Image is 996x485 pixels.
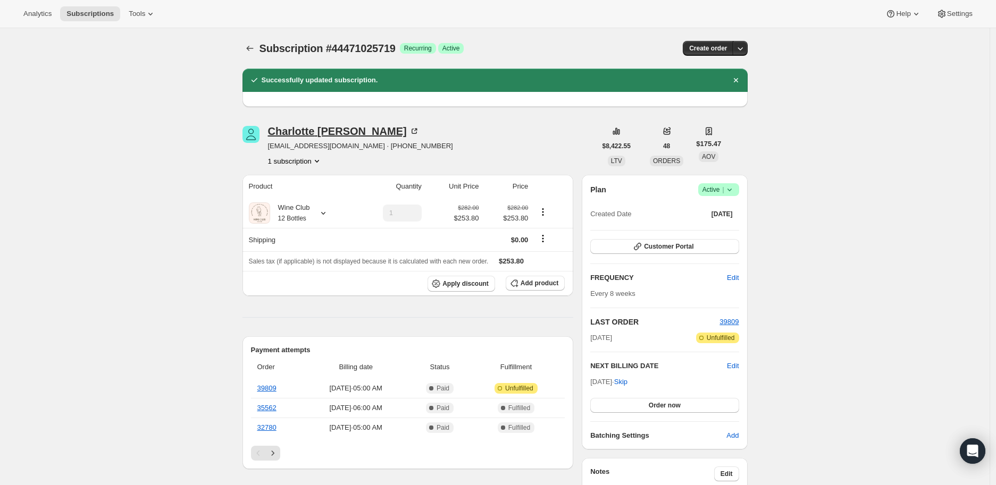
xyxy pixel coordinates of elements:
[122,6,162,21] button: Tools
[720,427,745,444] button: Add
[442,279,489,288] span: Apply discount
[23,10,52,18] span: Analytics
[722,185,724,194] span: |
[242,41,257,56] button: Subscriptions
[590,290,635,297] span: Every 8 weeks
[257,423,277,431] a: 32780
[454,213,479,224] span: $253.80
[590,184,606,195] h2: Plan
[251,345,565,355] h2: Payment attempts
[306,422,406,433] span: [DATE] · 05:00 AM
[17,6,58,21] button: Analytics
[265,446,280,461] button: Next
[425,175,482,198] th: Unit Price
[590,466,714,481] h3: Notes
[66,10,114,18] span: Subscriptions
[663,142,670,150] span: 48
[412,362,467,372] span: Status
[521,279,558,287] span: Add product
[696,139,721,149] span: $175.47
[511,236,529,244] span: $0.00
[707,334,735,342] span: Unfulfilled
[442,44,460,53] span: Active
[702,153,715,160] span: AOV
[251,446,565,461] nav: Pagination
[458,205,479,211] small: $282.00
[590,273,727,283] h2: FREQUENCY
[590,430,726,441] h6: Batching Settings
[727,273,739,283] span: Edit
[590,209,631,219] span: Created Date
[306,403,406,413] span: [DATE] · 06:00 AM
[506,276,565,291] button: Add product
[644,242,693,251] span: Customer Portal
[482,175,531,198] th: Price
[879,6,927,21] button: Help
[534,233,551,244] button: Shipping actions
[437,384,449,393] span: Paid
[437,404,449,412] span: Paid
[268,156,322,166] button: Product actions
[257,384,277,392] a: 39809
[354,175,425,198] th: Quantity
[242,228,354,251] th: Shipping
[729,73,743,88] button: Dismiss notification
[614,377,627,387] span: Skip
[930,6,979,21] button: Settings
[306,383,406,394] span: [DATE] · 05:00 AM
[278,215,306,222] small: 12 Bottles
[590,361,727,371] h2: NEXT BILLING DATE
[499,257,524,265] span: $253.80
[657,139,676,154] button: 48
[719,317,739,327] button: 39809
[534,206,551,218] button: Product actions
[270,202,310,224] div: Wine Club
[474,362,559,372] span: Fulfillment
[649,401,681,410] span: Order now
[714,466,739,481] button: Edit
[602,142,631,150] span: $8,422.55
[590,239,739,254] button: Customer Portal
[260,42,396,54] span: Subscription #44471025719
[60,6,120,21] button: Subscriptions
[960,438,985,464] div: Open Intercom Messenger
[721,470,733,478] span: Edit
[683,41,733,56] button: Create order
[596,139,637,154] button: $8,422.55
[249,202,270,224] img: product img
[719,318,739,326] a: 39809
[726,430,739,441] span: Add
[702,184,735,195] span: Active
[428,276,495,292] button: Apply discount
[508,404,530,412] span: Fulfilled
[611,157,622,165] span: LTV
[505,384,533,393] span: Unfulfilled
[590,378,627,386] span: [DATE] ·
[653,157,680,165] span: ORDERS
[257,404,277,412] a: 35562
[242,126,260,143] span: Charlotte Walker
[268,126,420,137] div: Charlotte [PERSON_NAME]
[251,355,303,379] th: Order
[437,423,449,432] span: Paid
[306,362,406,372] span: Billing date
[507,205,528,211] small: $282.00
[721,269,745,286] button: Edit
[508,423,530,432] span: Fulfilled
[249,258,489,265] span: Sales tax (if applicable) is not displayed because it is calculated with each new order.
[727,361,739,371] button: Edit
[947,10,973,18] span: Settings
[712,210,733,218] span: [DATE]
[485,213,528,224] span: $253.80
[896,10,910,18] span: Help
[705,207,739,222] button: [DATE]
[590,333,612,343] span: [DATE]
[689,44,727,53] span: Create order
[262,75,378,86] h2: Successfully updated subscription.
[129,10,145,18] span: Tools
[590,317,719,327] h2: LAST ORDER
[608,373,634,390] button: Skip
[404,44,432,53] span: Recurring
